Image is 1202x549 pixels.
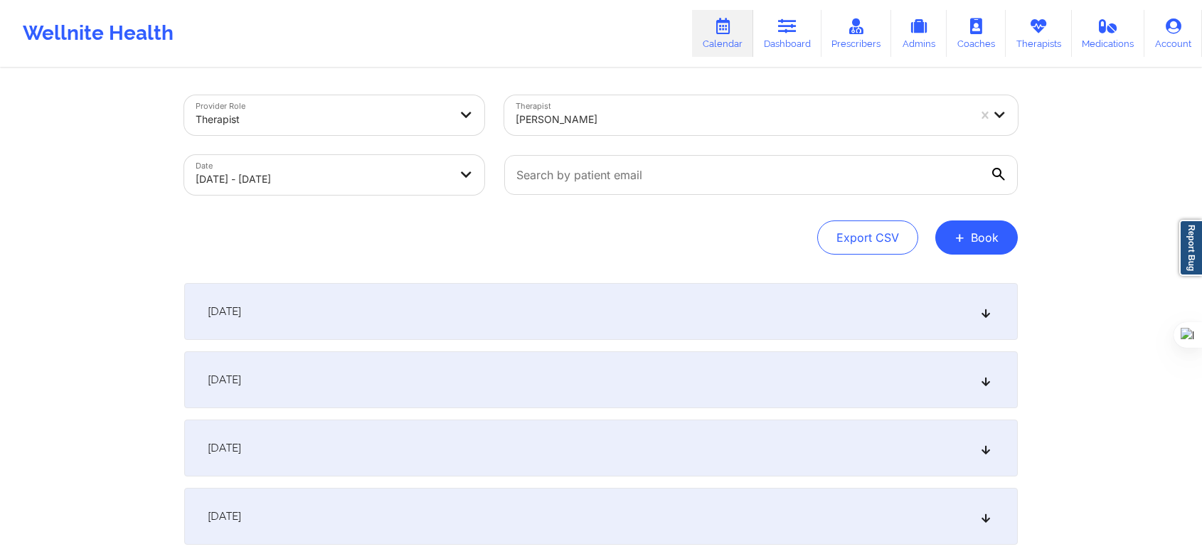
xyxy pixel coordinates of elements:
[196,104,449,135] div: Therapist
[196,164,449,195] div: [DATE] - [DATE]
[891,10,947,57] a: Admins
[817,220,918,255] button: Export CSV
[208,304,241,319] span: [DATE]
[753,10,821,57] a: Dashboard
[208,373,241,387] span: [DATE]
[954,233,965,241] span: +
[1006,10,1072,57] a: Therapists
[504,155,1018,195] input: Search by patient email
[208,441,241,455] span: [DATE]
[208,509,241,523] span: [DATE]
[516,104,968,135] div: [PERSON_NAME]
[692,10,753,57] a: Calendar
[1179,220,1202,276] a: Report Bug
[821,10,892,57] a: Prescribers
[1144,10,1202,57] a: Account
[935,220,1018,255] button: +Book
[947,10,1006,57] a: Coaches
[1072,10,1145,57] a: Medications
